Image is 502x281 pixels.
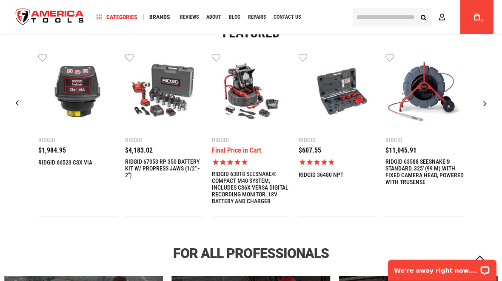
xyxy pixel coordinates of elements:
[145,11,174,23] a: Brands
[385,52,464,133] a: RIDGID 63588 SEESNAKE® STANDARD, 325' (99 M) WITH FIXED CAMERA HEAD, POWERED WITH TRUSENSE
[474,93,496,114] div: Next slide
[274,14,301,20] span: Contact Us
[299,146,321,154] span: $607.55
[9,1,91,33] img: America Tools
[206,14,221,20] span: About
[212,170,290,204] a: RIDGID 63818 SEESNAKE® COMPACT M40 SYSTEM, INCLUDES CS6X VERSA DIGITAL RECORDING MONITOR, 18V BAT...
[38,52,117,131] img: RIDGID 66523 CSX VIA
[244,11,270,23] a: Repairs
[176,11,203,23] a: Reviews
[229,14,240,20] span: Blog
[299,52,377,216] div: 21 / 22
[149,14,170,20] span: Brands
[38,52,117,216] div: 18 / 22
[93,11,141,23] a: Categories
[9,1,91,33] a: store logo
[125,52,203,216] div: 19 / 22
[212,52,290,216] div: 20 / 22
[212,158,290,166] span: Rated 5.0 out of 5 stars 1 reviews
[212,137,290,143] div: Ridgid
[270,11,305,23] a: Contact Us
[125,137,203,143] div: Ridgid
[38,52,117,133] a: RIDGID 66523 CSX VIA
[385,137,464,143] div: Ridgid
[299,52,377,131] img: RIDGID 36480 NPT
[6,26,496,40] div: Featured
[125,52,203,133] a: RIDGID 67053 RP 350 BATTERY KIT W/ PROPRESS JAWS (1/2" - 2")
[382,254,502,281] iframe: LiveChat chat widget
[125,146,153,154] span: $4,183.02
[225,11,244,23] a: Blog
[212,147,261,154] div: Final Price in Cart
[385,52,464,216] div: 22 / 22
[97,14,137,20] span: Categories
[299,52,377,133] a: RIDGID 36480 NPT
[125,158,203,179] a: RIDGID 67053 RP 350 BATTERY KIT W/ PROPRESS JAWS (1/2" - 2")
[481,18,484,23] span: 0
[415,9,431,25] button: Search
[385,146,416,154] span: $11,045.91
[299,158,377,166] span: Rated 5.0 out of 5 stars 1 reviews
[299,137,377,143] div: Ridgid
[38,146,66,154] span: $1,984.95
[248,14,266,20] span: Repairs
[6,93,28,114] div: Previous slide
[125,52,203,131] img: RIDGID 67053 RP 350 BATTERY KIT W/ PROPRESS JAWS (1/2" - 2")
[212,52,290,131] img: RIDGID 63818 SEESNAKE® COMPACT M40 SYSTEM, INCLUDES CS6X VERSA DIGITAL RECORDING MONITOR, 18V BAT...
[299,171,343,178] a: RIDGID 36480 NPT
[212,52,290,133] a: RIDGID 63818 SEESNAKE® COMPACT M40 SYSTEM, INCLUDES CS6X VERSA DIGITAL RECORDING MONITOR, 18V BAT...
[385,52,464,131] img: RIDGID 63588 SEESNAKE® STANDARD, 325' (99 M) WITH FIXED CAMERA HEAD, POWERED WITH TRUSENSE
[38,137,117,143] div: Ridgid
[385,158,464,185] a: RIDGID 63588 SEESNAKE® STANDARD, 325' (99 M) WITH FIXED CAMERA HEAD, POWERED WITH TRUSENSE
[38,159,92,166] a: RIDGID 66523 CSX VIA
[203,11,225,23] a: About
[180,14,199,20] span: Reviews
